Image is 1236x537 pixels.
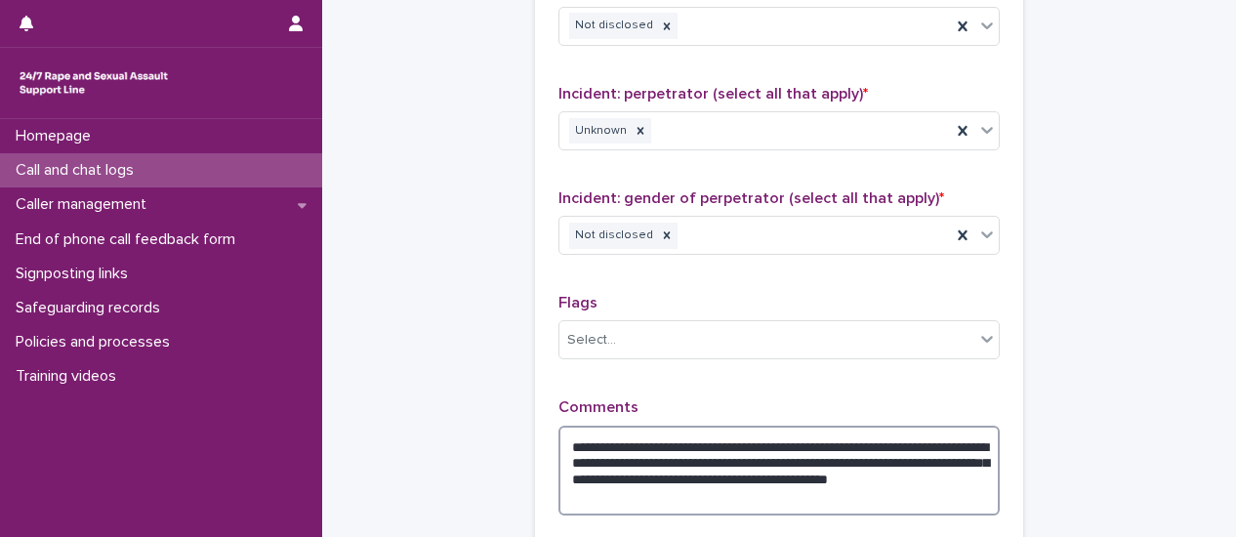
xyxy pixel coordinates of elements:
p: Call and chat logs [8,161,149,180]
div: Not disclosed [569,223,656,249]
span: Flags [558,295,597,310]
p: Policies and processes [8,333,185,351]
p: Homepage [8,127,106,145]
p: Training videos [8,367,132,386]
p: Caller management [8,195,162,214]
img: rhQMoQhaT3yELyF149Cw [16,63,172,103]
div: Select... [567,330,616,351]
span: Comments [558,399,639,415]
div: Not disclosed [569,13,656,39]
span: Incident: gender of perpetrator (select all that apply) [558,190,944,206]
p: Safeguarding records [8,299,176,317]
span: Incident: perpetrator (select all that apply) [558,86,868,102]
div: Unknown [569,118,630,145]
p: End of phone call feedback form [8,230,251,249]
p: Signposting links [8,265,144,283]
